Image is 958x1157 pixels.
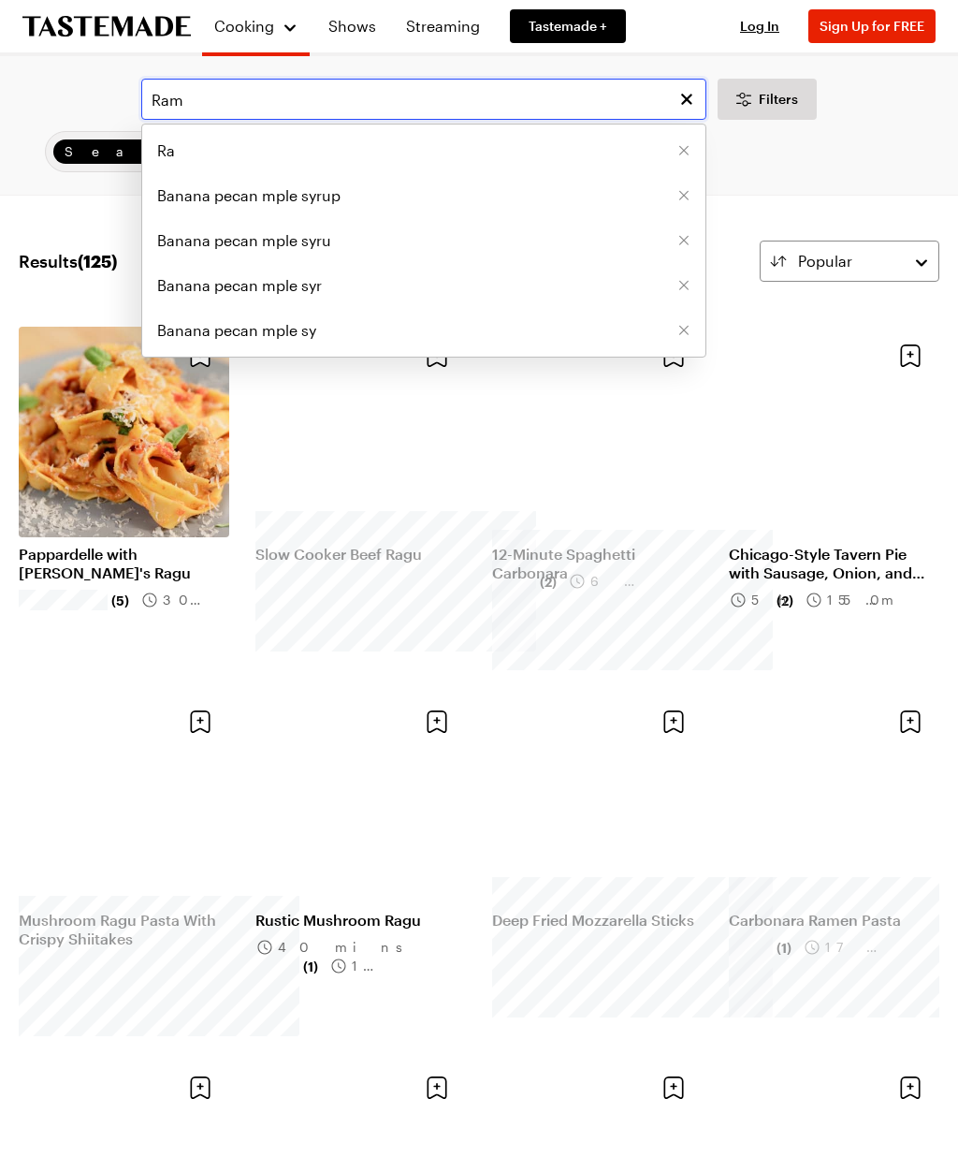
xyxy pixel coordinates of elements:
button: Clear search [676,89,697,110]
a: Deep Fried Mozzarella Sticks [492,911,703,930]
span: Banana pecan mple syru [157,229,331,252]
a: Carbonara Ramen Pasta [729,911,939,930]
span: Ra [157,139,175,162]
button: Cooking [213,7,298,45]
button: Remove [object Object] [677,144,690,157]
button: Remove [object Object] [677,279,690,292]
button: Save recipe [656,1070,691,1106]
a: Chicago-Style Tavern Pie with Sausage, Onion, and Ranch Dressing [729,545,939,582]
a: 12-Minute Spaghetti Carbonara [492,545,703,582]
a: Mushroom Ragu Pasta With Crispy Shiitakes [19,911,229,948]
span: Log In [740,18,779,34]
button: Sign Up for FREE [808,9,936,43]
span: Tastemade + [529,17,607,36]
span: Search: Ra [65,141,325,162]
span: Banana pecan mple sy [157,319,316,342]
button: Desktop filters [718,79,817,120]
button: Save recipe [182,704,218,740]
button: Save recipe [182,1070,218,1106]
a: Slow Cooker Beef Ragu [255,545,466,564]
button: Save recipe [893,704,928,740]
a: Pappardelle with [PERSON_NAME]'s Ragu [19,545,229,582]
button: Remove [object Object] [677,324,690,337]
button: Save recipe [419,1070,455,1106]
span: Banana pecan mple syrup [157,184,341,207]
span: Cooking [214,17,274,35]
button: Remove [object Object] [677,189,690,202]
button: Save recipe [419,704,455,740]
button: Popular [760,241,939,282]
span: Sign Up for FREE [820,18,924,34]
span: Results [19,248,117,274]
a: Rustic Mushroom Ragu [255,911,466,930]
span: ( 125 ) [78,251,117,271]
button: Log In [722,17,797,36]
span: Popular [798,250,852,272]
button: Save recipe [656,704,691,740]
button: Save recipe [893,1070,928,1106]
span: Banana pecan mple syr [157,274,322,297]
a: To Tastemade Home Page [22,16,191,37]
button: Remove [object Object] [677,234,690,247]
span: Filters [759,90,798,109]
a: Tastemade + [510,9,626,43]
button: Save recipe [893,338,928,373]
